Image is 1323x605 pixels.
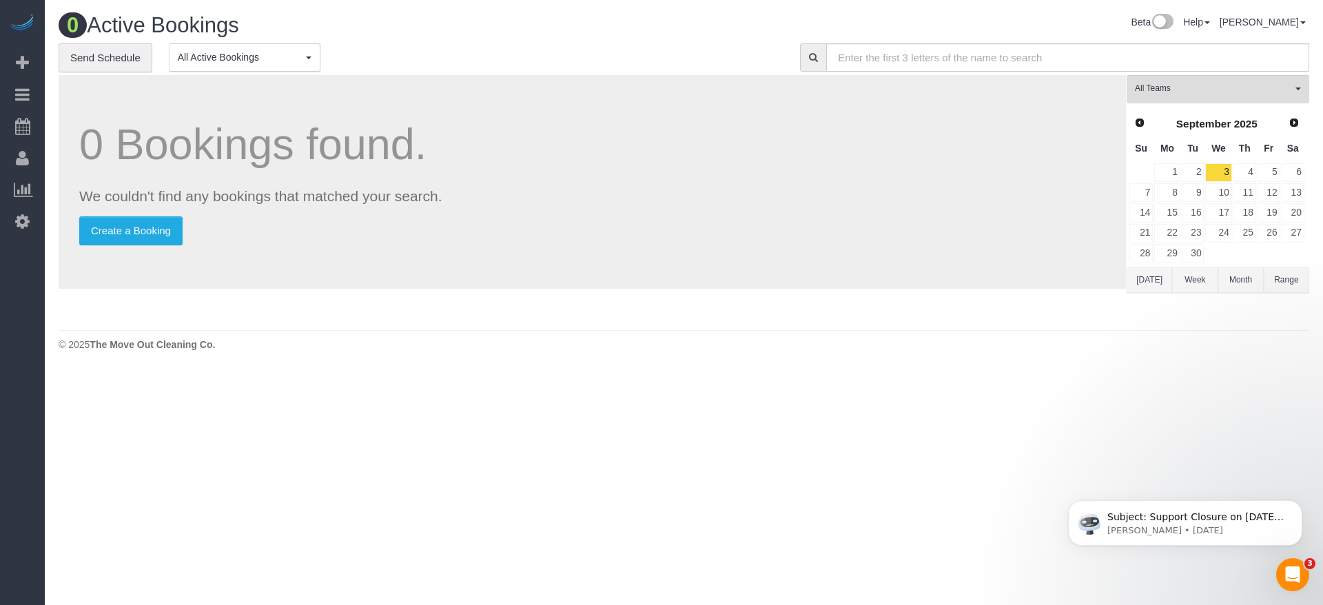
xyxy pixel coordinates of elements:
[79,186,1105,206] p: We couldn't find any bookings that matched your search.
[1154,183,1180,202] a: 8
[1130,114,1149,133] a: Prev
[1287,143,1299,154] span: Saturday
[1154,203,1180,222] a: 15
[1258,224,1280,243] a: 26
[1129,224,1153,243] a: 21
[1276,558,1309,591] iframe: Intercom live chat
[1129,244,1153,263] a: 28
[1129,203,1153,222] a: 14
[1233,203,1256,222] a: 18
[1205,163,1231,182] a: 3
[1047,471,1323,568] iframe: Intercom notifications message
[1211,143,1226,154] span: Wednesday
[79,121,1105,168] h1: 0 Bookings found.
[1187,143,1198,154] span: Tuesday
[1284,114,1304,133] a: Next
[1129,183,1153,202] a: 7
[1233,183,1256,202] a: 11
[1233,163,1256,182] a: 4
[1258,163,1280,182] a: 5
[59,338,1309,351] div: © 2025
[1239,143,1251,154] span: Thursday
[1127,267,1172,293] button: [DATE]
[826,43,1309,72] input: Enter the first 3 letters of the name to search
[1182,203,1204,222] a: 16
[1151,14,1173,32] img: New interface
[1160,143,1174,154] span: Monday
[1264,143,1273,154] span: Friday
[1205,224,1231,243] a: 24
[1134,117,1145,128] span: Prev
[1182,224,1204,243] a: 23
[1154,244,1180,263] a: 29
[1282,183,1304,202] a: 13
[1135,143,1147,154] span: Sunday
[59,12,87,38] span: 0
[1289,117,1300,128] span: Next
[1176,118,1231,130] span: September
[59,14,674,37] h1: Active Bookings
[1205,183,1231,202] a: 10
[169,43,320,72] button: All Active Bookings
[79,216,183,245] a: Create a Booking
[1264,267,1309,293] button: Range
[178,50,302,64] span: All Active Bookings
[1127,75,1309,96] ol: All Teams
[1258,183,1280,202] a: 12
[1258,203,1280,222] a: 19
[1220,17,1306,28] a: [PERSON_NAME]
[1218,267,1264,293] button: Month
[1154,163,1180,182] a: 1
[1282,203,1304,222] a: 20
[90,339,215,350] strong: The Move Out Cleaning Co.
[1233,224,1256,243] a: 25
[1135,83,1292,94] span: All Teams
[1282,224,1304,243] a: 27
[59,43,152,72] a: Send Schedule
[1131,17,1173,28] a: Beta
[1282,163,1304,182] a: 6
[1127,75,1309,103] button: All Teams
[1182,183,1204,202] a: 9
[1154,224,1180,243] a: 22
[1234,118,1258,130] span: 2025
[1304,558,1315,569] span: 3
[1172,267,1218,293] button: Week
[8,14,36,33] img: Automaid Logo
[1183,17,1210,28] a: Help
[1182,163,1204,182] a: 2
[1205,203,1231,222] a: 17
[1182,244,1204,263] a: 30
